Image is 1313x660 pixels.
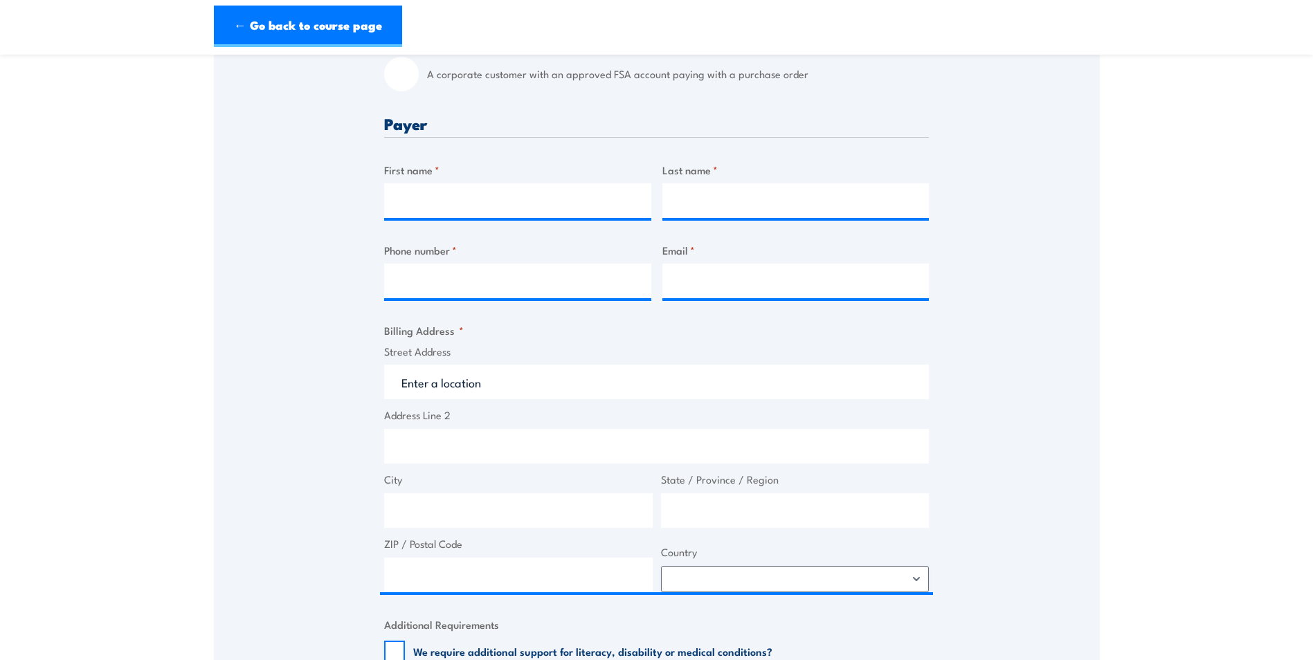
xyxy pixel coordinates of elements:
[384,472,653,488] label: City
[384,344,929,360] label: Street Address
[662,242,930,258] label: Email
[384,116,929,131] h3: Payer
[427,57,929,91] label: A corporate customer with an approved FSA account paying with a purchase order
[384,242,651,258] label: Phone number
[214,6,402,47] a: ← Go back to course page
[384,536,653,552] label: ZIP / Postal Code
[384,616,499,632] legend: Additional Requirements
[662,162,930,178] label: Last name
[413,644,772,658] label: We require additional support for literacy, disability or medical conditions?
[384,407,929,423] label: Address Line 2
[661,472,930,488] label: State / Province / Region
[384,322,464,338] legend: Billing Address
[661,544,930,560] label: Country
[384,162,651,178] label: First name
[384,365,929,399] input: Enter a location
